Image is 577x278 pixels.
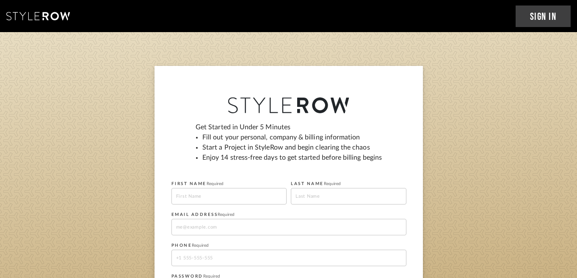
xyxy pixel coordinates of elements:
[207,182,224,186] span: Required
[202,132,382,142] li: Fill out your personal, company & billing information
[171,212,235,217] label: EMAIL ADDRESS
[171,181,224,186] label: FIRST NAME
[291,181,341,186] label: LAST NAME
[171,188,287,204] input: First Name
[218,213,235,217] span: Required
[171,250,406,266] input: +1 555-555-555
[171,219,406,235] input: me@example.com
[171,243,209,248] label: PHONE
[196,122,382,169] div: Get Started in Under 5 Minutes
[291,188,406,204] input: Last Name
[202,142,382,153] li: Start a Project in StyleRow and begin clearing the chaos
[192,243,209,248] span: Required
[516,5,571,27] a: Sign In
[202,153,382,163] li: Enjoy 14 stress-free days to get started before billing begins
[324,182,341,186] span: Required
